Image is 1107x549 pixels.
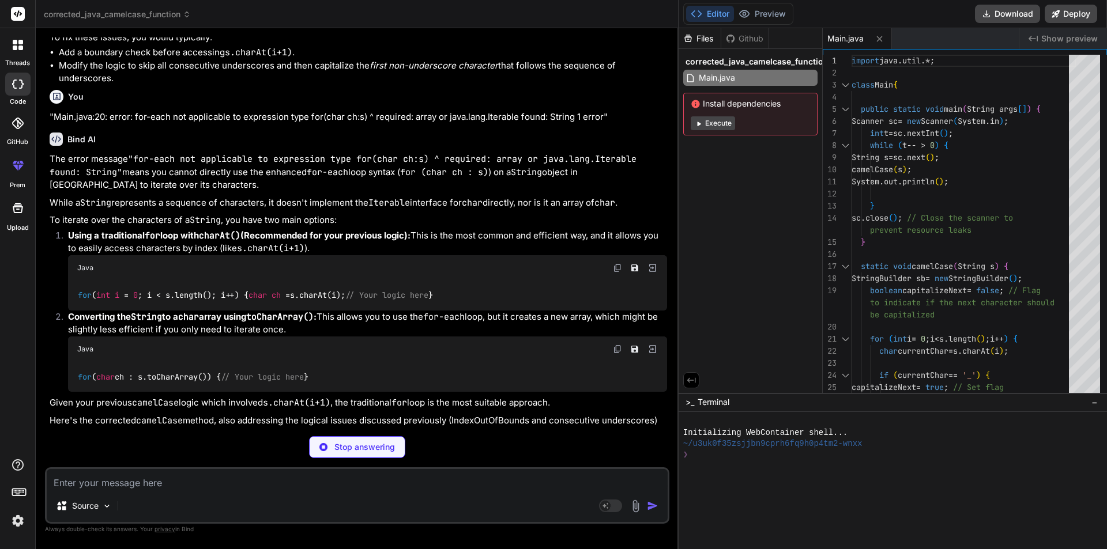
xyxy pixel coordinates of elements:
[683,438,863,449] span: ~/u3uk0f35zsjjbn9cprh6fq9h0p4tm2-wnxx
[921,334,925,344] span: 0
[893,261,912,271] span: void
[953,382,1004,392] span: // Set flag
[285,290,290,301] span: =
[68,311,667,336] p: This allows you to use the loop, but it creates a new array, which might be slightly less efficie...
[136,415,183,426] code: camelCase
[823,321,837,333] div: 20
[870,334,884,344] span: for
[8,511,28,531] img: settings
[823,285,837,297] div: 19
[930,152,935,162] span: )
[613,344,622,354] img: copy
[1004,116,1008,126] span: ;
[1013,273,1018,283] span: )
[981,334,985,344] span: )
[912,261,953,271] span: camelCase
[925,382,944,392] span: true
[884,176,898,187] span: out
[898,213,902,223] span: ;
[879,370,888,380] span: if
[975,5,1040,23] button: Download
[907,213,1013,223] span: // Close the scanner to
[1013,334,1018,344] span: {
[930,140,935,150] span: 0
[865,213,888,223] span: close
[995,261,999,271] span: )
[823,79,837,91] div: 3
[334,441,395,453] p: Stop answering
[225,47,292,58] code: s.charAt(i+1)
[884,128,888,138] span: t
[939,334,944,344] span: s
[870,200,875,211] span: }
[948,273,1008,283] span: StringBuilder
[948,334,976,344] span: length
[823,115,837,127] div: 6
[683,449,689,460] span: ❯
[272,290,281,301] span: ch
[999,285,1004,296] span: ;
[823,248,837,260] div: 16
[935,152,939,162] span: ;
[823,333,837,345] div: 21
[861,213,865,223] span: .
[921,140,925,150] span: >
[893,128,902,138] span: sc
[870,128,884,138] span: int
[948,346,953,356] span: =
[898,370,948,380] span: currentChar
[1041,33,1098,44] span: Show preview
[962,370,976,380] span: '_'
[944,176,948,187] span: ;
[925,334,930,344] span: ;
[124,290,129,301] span: =
[44,9,191,20] span: corrected_java_camelcase_function
[953,346,958,356] span: s
[629,499,642,513] img: attachment
[944,140,948,150] span: {
[852,152,888,162] span: String s
[935,176,939,187] span: (
[995,334,1004,344] span: ++
[939,176,944,187] span: )
[248,290,267,301] span: char
[870,140,893,150] span: while
[77,371,310,383] code: ( ch : s.toCharArray()) { }
[77,289,434,301] code: ( ; i < s.length(); i++) { s.charAt(i); }
[155,525,175,532] span: privacy
[999,346,1004,356] span: )
[368,197,410,209] code: Iterable
[72,500,99,512] p: Source
[985,116,990,126] span: .
[1091,396,1098,408] span: −
[879,176,884,187] span: .
[976,285,999,296] span: false
[823,188,837,200] div: 12
[686,56,829,67] span: corrected_java_camelcase_function
[852,273,925,283] span: StringBuilder sb
[613,263,622,272] img: copy
[721,33,769,44] div: Github
[698,396,729,408] span: Terminal
[50,214,667,227] p: To iterate over the characters of a , you have two main options:
[1089,393,1100,411] button: −
[246,311,314,323] code: toCharArray()
[50,111,667,124] p: "Main.java:20: error: for-each not applicable to expression type for(char ch:s) ^ required: array...
[990,334,995,344] span: i
[898,176,902,187] span: .
[990,116,999,126] span: in
[921,116,953,126] span: Scanner
[902,176,935,187] span: println
[823,272,837,285] div: 18
[237,243,304,254] code: s.charAt(i+1)
[907,140,916,150] span: --
[999,116,1004,126] span: )
[875,79,893,90] span: Main
[861,237,865,247] span: }
[995,346,999,356] span: i
[902,285,967,296] span: capitalizeNext
[823,91,837,103] div: 4
[902,128,907,138] span: .
[902,164,907,175] span: )
[686,6,734,22] button: Editor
